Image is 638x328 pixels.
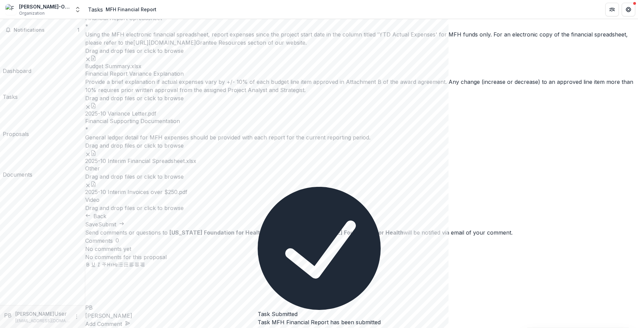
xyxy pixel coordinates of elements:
[85,55,141,70] div: Remove FileBudget Summary.xlsx
[85,150,196,164] div: Remove File2025-10 Interim Financial Spreadsheet.xlsx
[3,93,18,101] div: Tasks
[309,229,404,236] strong: [US_STATE] Foundation for Health
[144,95,184,102] span: click to browse
[3,141,32,179] a: Documents
[3,170,32,179] div: Documents
[96,262,102,267] button: Italicize
[77,27,79,33] span: 1
[88,5,103,14] a: Tasks
[85,228,638,237] div: Send comments or questions to in the box below. will be notified via email of your comment.
[3,38,31,75] a: Dashboard
[3,104,29,138] a: Proposals
[15,318,70,324] p: [EMAIL_ADDRESS][DOMAIN_NAME]
[73,313,81,321] button: More
[106,6,156,13] div: MFH Financial Report
[85,320,130,328] button: Add Comment
[85,133,638,141] div: General ledger detail for MFH expenses should be provided with each report for the current report...
[85,220,98,228] button: Save
[5,4,16,15] img: Freeman-Oak Hill Health System
[85,189,187,195] span: 2025-10 Interim Invoices over $250.pdf
[85,94,184,102] p: Drag and drop files or
[144,173,184,180] span: click to browse
[85,237,113,245] h2: Comments
[169,229,263,236] strong: [US_STATE] Foundation for Health
[118,262,123,267] button: Bullet List
[88,4,159,14] nav: breadcrumb
[116,237,119,244] span: 0
[3,25,82,35] button: Notifications1
[85,212,106,220] button: Back
[85,141,184,150] p: Drag and drop files or
[54,310,67,318] p: User
[129,262,134,267] button: Align Left
[85,63,141,70] span: Budget Summary.xlsx
[85,78,638,94] div: Provide a brief explanation if actual expenses vary by +/- 10% of each budget line item approved ...
[85,303,638,312] div: Paige Behm
[85,181,187,195] div: Remove File2025-10 Interim Invoices over $250.pdf
[85,181,91,189] button: Remove File
[112,262,118,267] button: Heading 2
[4,311,13,319] div: Paige Behm
[85,30,638,47] div: Using the MFH electronic financial spreadsheet, report expenses since the project start date in t...
[622,3,635,16] button: Get Help
[73,3,82,16] button: Open entity switcher
[14,27,77,33] span: Notifications
[85,262,91,267] button: Bold
[133,39,196,46] a: [URL][DOMAIN_NAME]
[19,3,70,10] div: [PERSON_NAME]-Oak Hill Health System
[98,220,124,228] button: Submit
[144,142,184,149] span: click to browse
[19,10,45,16] span: Organization
[140,262,145,267] button: Align Right
[85,102,91,110] button: Remove File
[85,158,196,164] span: 2025-10 Interim Financial Spreadsheet.xlsx
[85,55,91,63] button: Remove File
[85,150,91,158] button: Remove File
[102,262,107,267] button: Strike
[85,47,184,55] p: Drag and drop files or
[85,117,638,125] p: Financial Supporting Documentation
[85,245,638,253] p: No comments yet
[134,262,140,267] button: Align Center
[144,47,184,54] span: click to browse
[85,173,184,181] p: Drag and drop files or
[15,310,54,317] p: [PERSON_NAME]
[605,3,619,16] button: Partners
[85,196,638,204] p: Video
[3,67,31,75] div: Dashboard
[91,262,96,267] button: Underline
[85,110,156,117] span: 2025-10 Variance Letter.pdf
[85,102,156,117] div: Remove File2025-10 Variance Letter.pdf
[3,130,29,138] div: Proposals
[85,164,638,173] p: Other
[85,204,184,212] p: Drag and drop files or
[85,312,638,320] p: [PERSON_NAME]
[85,253,638,261] p: No comments for this proposal
[85,70,638,78] p: Financial Report Variance Explanation
[107,262,112,267] button: Heading 1
[123,262,129,267] button: Ordered List
[3,78,18,101] a: Tasks
[144,205,184,211] span: click to browse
